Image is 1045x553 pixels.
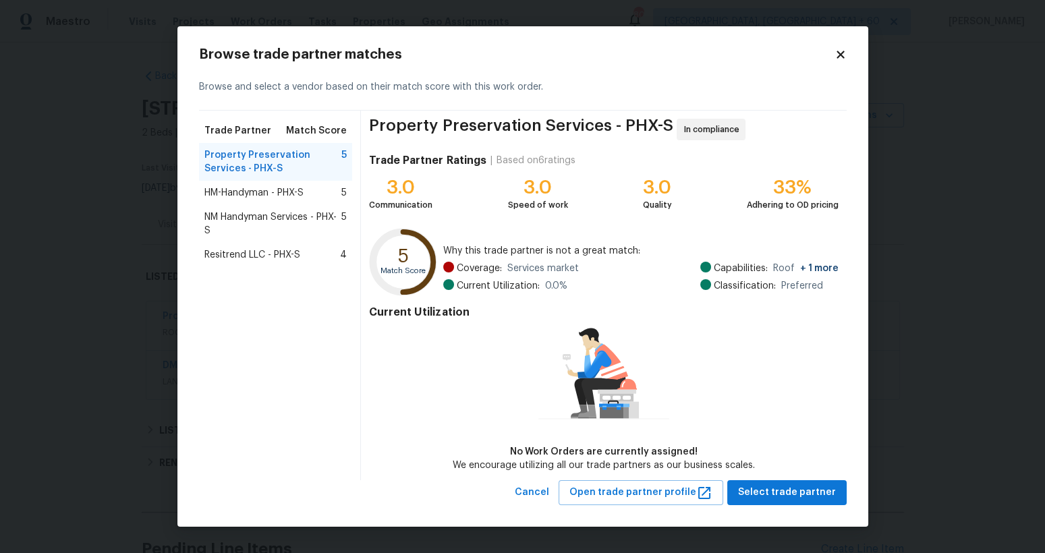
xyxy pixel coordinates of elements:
div: Browse and select a vendor based on their match score with this work order. [199,64,847,111]
span: Services market [507,262,579,275]
span: Preferred [781,279,823,293]
text: 5 [398,247,409,266]
span: Cancel [515,484,549,501]
span: + 1 more [800,264,839,273]
span: Property Preservation Services - PHX-S [204,148,342,175]
span: Trade Partner [204,124,271,138]
span: Select trade partner [738,484,836,501]
span: 5 [341,148,347,175]
div: | [486,154,496,167]
span: HM-Handyman - PHX-S [204,186,304,200]
div: 33% [747,181,839,194]
span: 5 [341,210,347,237]
div: Quality [642,198,671,212]
text: Match Score [381,268,426,275]
span: 5 [341,186,347,200]
span: Open trade partner profile [569,484,712,501]
div: Speed of work [507,198,567,212]
h4: Current Utilization [369,305,838,319]
button: Open trade partner profile [559,480,723,505]
button: Select trade partner [727,480,847,505]
span: Why this trade partner is not a great match: [443,244,839,258]
span: 4 [340,248,347,262]
div: 3.0 [642,181,671,194]
span: In compliance [683,123,744,136]
span: Coverage: [457,262,502,275]
span: Capabilities: [714,262,768,275]
span: Property Preservation Services - PHX-S [369,119,673,140]
h4: Trade Partner Ratings [369,154,486,167]
span: 0.0 % [545,279,567,293]
span: Current Utilization: [457,279,540,293]
span: Roof [773,262,839,275]
div: 3.0 [369,181,432,194]
span: Resitrend LLC - PHX-S [204,248,300,262]
h2: Browse trade partner matches [199,48,835,61]
div: No Work Orders are currently assigned! [453,445,755,459]
div: 3.0 [507,181,567,194]
div: We encourage utilizing all our trade partners as our business scales. [453,459,755,472]
span: NM Handyman Services - PHX-S [204,210,342,237]
span: Classification: [714,279,776,293]
div: Adhering to OD pricing [747,198,839,212]
span: Match Score [286,124,347,138]
div: Communication [369,198,432,212]
button: Cancel [509,480,555,505]
div: Based on 6 ratings [496,154,575,167]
